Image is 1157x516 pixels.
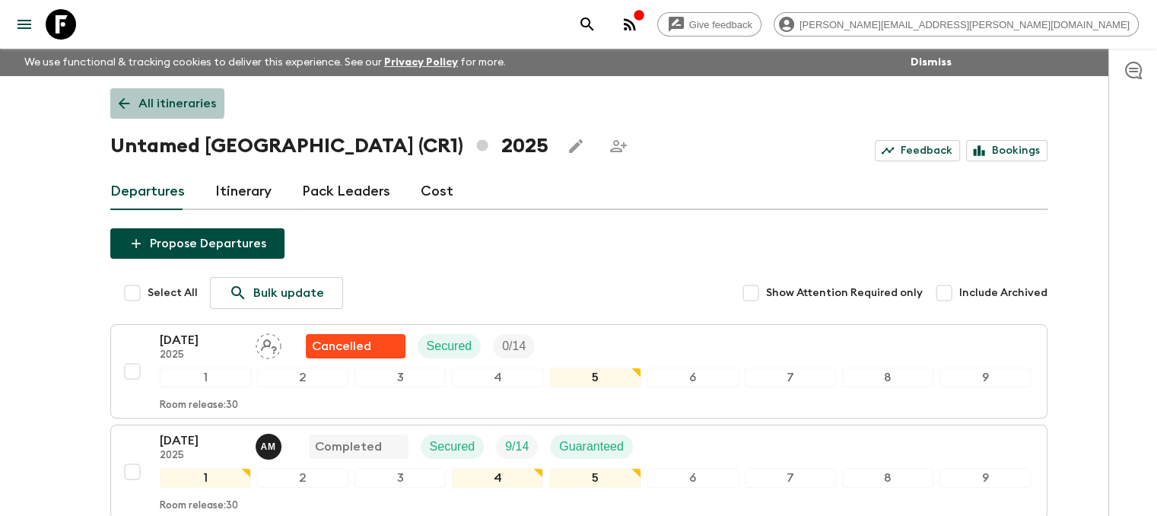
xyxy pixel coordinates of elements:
[302,174,390,210] a: Pack Leaders
[561,131,591,161] button: Edit this itinerary
[253,284,324,302] p: Bulk update
[9,9,40,40] button: menu
[647,368,739,387] div: 6
[549,468,640,488] div: 5
[256,338,281,350] span: Assign pack leader
[842,468,933,488] div: 8
[766,285,923,301] span: Show Attention Required only
[110,88,224,119] a: All itineraries
[745,368,836,387] div: 7
[210,277,343,309] a: Bulk update
[110,228,284,259] button: Propose Departures
[505,438,529,456] p: 9 / 14
[18,49,512,76] p: We use functional & tracking cookies to deliver this experience. See our for more.
[427,337,472,355] p: Secured
[774,12,1139,37] div: [PERSON_NAME][EMAIL_ADDRESS][PERSON_NAME][DOMAIN_NAME]
[160,331,243,349] p: [DATE]
[354,468,446,488] div: 3
[559,438,624,456] p: Guaranteed
[354,368,446,387] div: 3
[110,174,185,210] a: Departures
[549,368,640,387] div: 5
[160,432,243,450] p: [DATE]
[384,57,458,68] a: Privacy Policy
[875,140,960,161] a: Feedback
[418,334,482,358] div: Secured
[496,435,538,459] div: Trip Fill
[430,438,475,456] p: Secured
[160,400,238,412] p: Room release: 30
[681,19,761,30] span: Give feedback
[306,334,405,358] div: Flash Pack cancellation
[452,368,543,387] div: 4
[452,468,543,488] div: 4
[421,174,453,210] a: Cost
[657,12,761,37] a: Give feedback
[572,9,602,40] button: search adventures
[966,140,1047,161] a: Bookings
[257,368,348,387] div: 2
[939,368,1031,387] div: 9
[160,349,243,362] p: 2025
[148,285,198,301] span: Select All
[959,285,1047,301] span: Include Archived
[138,94,216,113] p: All itineraries
[421,435,485,459] div: Secured
[502,337,526,355] p: 0 / 14
[160,500,238,512] p: Room release: 30
[160,450,243,462] p: 2025
[160,368,251,387] div: 1
[110,131,548,161] h1: Untamed [GEOGRAPHIC_DATA] (CR1) 2025
[745,468,836,488] div: 7
[312,337,371,355] p: Cancelled
[215,174,272,210] a: Itinerary
[257,468,348,488] div: 2
[315,438,382,456] p: Completed
[603,131,634,161] span: Share this itinerary
[939,468,1031,488] div: 9
[160,468,251,488] div: 1
[791,19,1138,30] span: [PERSON_NAME][EMAIL_ADDRESS][PERSON_NAME][DOMAIN_NAME]
[493,334,535,358] div: Trip Fill
[647,468,739,488] div: 6
[256,438,284,451] span: Allan Morales
[907,52,955,73] button: Dismiss
[110,324,1047,419] button: [DATE]2025Assign pack leaderFlash Pack cancellationSecuredTrip Fill123456789Room release:30
[842,368,933,387] div: 8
